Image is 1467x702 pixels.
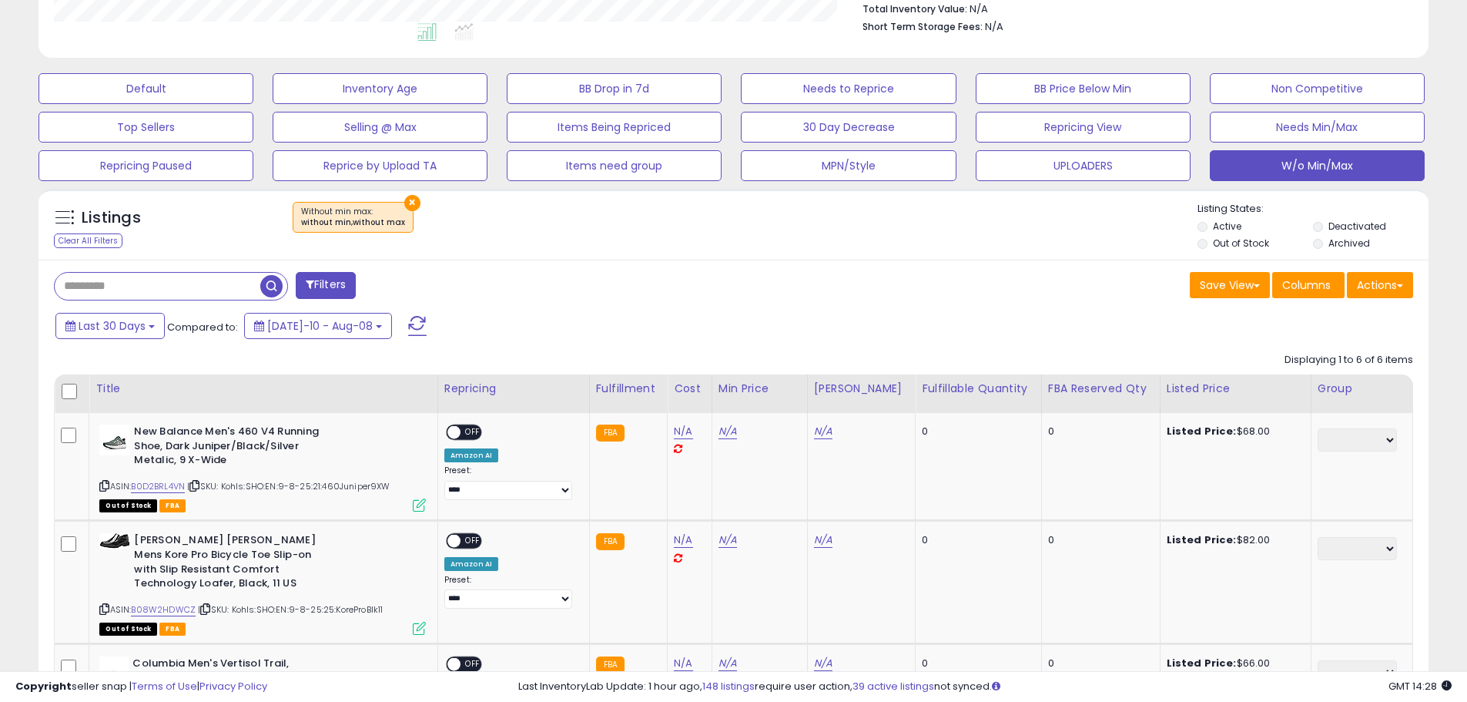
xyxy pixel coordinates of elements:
[674,532,692,548] a: N/A
[95,381,430,397] div: Title
[674,381,705,397] div: Cost
[976,150,1191,181] button: UPLOADERS
[976,73,1191,104] button: BB Price Below Min
[741,112,956,143] button: 30 Day Decrease
[741,73,956,104] button: Needs to Reprice
[273,112,487,143] button: Selling @ Max
[99,499,157,512] span: All listings that are currently out of stock and unavailable for purchase on Amazon
[985,19,1003,34] span: N/A
[718,381,801,397] div: Min Price
[814,381,909,397] div: [PERSON_NAME]
[167,320,238,334] span: Compared to:
[39,112,253,143] button: Top Sellers
[741,150,956,181] button: MPN/Style
[814,532,832,548] a: N/A
[862,2,967,15] b: Total Inventory Value:
[1282,277,1331,293] span: Columns
[199,679,267,694] a: Privacy Policy
[39,73,253,104] button: Default
[507,112,722,143] button: Items Being Repriced
[1328,220,1386,233] label: Deactivated
[301,217,405,228] div: without min,without max
[718,656,737,671] a: N/A
[159,499,186,512] span: FBA
[131,603,196,616] a: B08W2HDWCZ
[976,112,1191,143] button: Repricing View
[1167,533,1299,547] div: $82.00
[15,679,72,694] strong: Copyright
[99,533,425,633] div: ASIN:
[814,424,832,439] a: N/A
[134,425,321,472] b: New Balance Men's 460 V4 Running Shoe, Dark Juniper/Black/Silver Metalic, 9 X-Wide
[444,381,583,397] div: Repricing
[187,480,390,492] span: | SKU: Kohls:SHO:EN:9-8-25:21:460Juniper9XW
[852,679,934,694] a: 39 active listings
[1213,237,1269,250] label: Out of Stock
[596,425,625,442] small: FBA
[79,318,146,334] span: Last 30 Days
[404,195,420,211] button: ×
[862,20,983,33] b: Short Term Storage Fees:
[132,679,197,694] a: Terms of Use
[54,233,122,248] div: Clear All Filters
[596,533,625,550] small: FBA
[99,425,425,510] div: ASIN:
[596,381,661,397] div: Fulfillment
[1167,532,1237,547] b: Listed Price:
[1284,353,1413,368] div: Displaying 1 to 6 of 6 items
[1210,112,1425,143] button: Needs Min/Max
[82,207,141,229] h5: Listings
[1048,381,1154,397] div: FBA Reserved Qty
[1318,381,1406,397] div: Group
[134,533,321,594] b: [PERSON_NAME] [PERSON_NAME] Mens Kore Pro Bicycle Toe Slip-on with Slip Resistant Comfort Technol...
[718,532,737,548] a: N/A
[131,480,185,493] a: B0D2BRL4VN
[296,272,356,299] button: Filters
[674,656,692,671] a: N/A
[444,557,498,571] div: Amazon AI
[444,575,578,610] div: Preset:
[922,533,1030,547] div: 0
[1048,425,1148,438] div: 0
[39,150,253,181] button: Repricing Paused
[198,603,383,616] span: | SKU: Kohls:SHO:EN:9-8-25:25:KoreProBlk11
[1048,533,1148,547] div: 0
[718,424,737,439] a: N/A
[1311,375,1412,413] th: CSV column name: cust_attr_3_Group
[273,73,487,104] button: Inventory Age
[1388,679,1452,694] span: 2025-09-8 14:28 GMT
[444,465,578,500] div: Preset:
[1167,656,1237,670] b: Listed Price:
[273,150,487,181] button: Reprice by Upload TA
[922,425,1030,438] div: 0
[1210,73,1425,104] button: Non Competitive
[159,623,186,636] span: FBA
[461,426,485,439] span: OFF
[15,680,267,694] div: seller snap | |
[461,535,485,548] span: OFF
[1190,272,1270,298] button: Save View
[1167,381,1305,397] div: Listed Price
[507,150,722,181] button: Items need group
[244,313,392,339] button: [DATE]-10 - Aug-08
[444,448,498,462] div: Amazon AI
[518,680,1452,694] div: Last InventoryLab Update: 1 hour ago, require user action, not synced.
[922,381,1035,397] div: Fulfillable Quantity
[1328,237,1370,250] label: Archived
[814,656,832,671] a: N/A
[702,679,755,694] a: 148 listings
[1167,424,1237,438] b: Listed Price:
[1213,220,1241,233] label: Active
[99,425,130,455] img: 41PdHNcLrbL._SL40_.jpg
[55,313,165,339] button: Last 30 Days
[1197,202,1428,217] p: Listing States:
[301,206,405,229] span: Without min max :
[1167,425,1299,438] div: $68.00
[99,533,130,549] img: 31+3u+KM8TL._SL40_.jpg
[674,424,692,439] a: N/A
[99,623,157,636] span: All listings that are currently out of stock and unavailable for purchase on Amazon
[1347,272,1413,298] button: Actions
[1272,272,1345,298] button: Columns
[1210,150,1425,181] button: W/o Min/Max
[507,73,722,104] button: BB Drop in 7d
